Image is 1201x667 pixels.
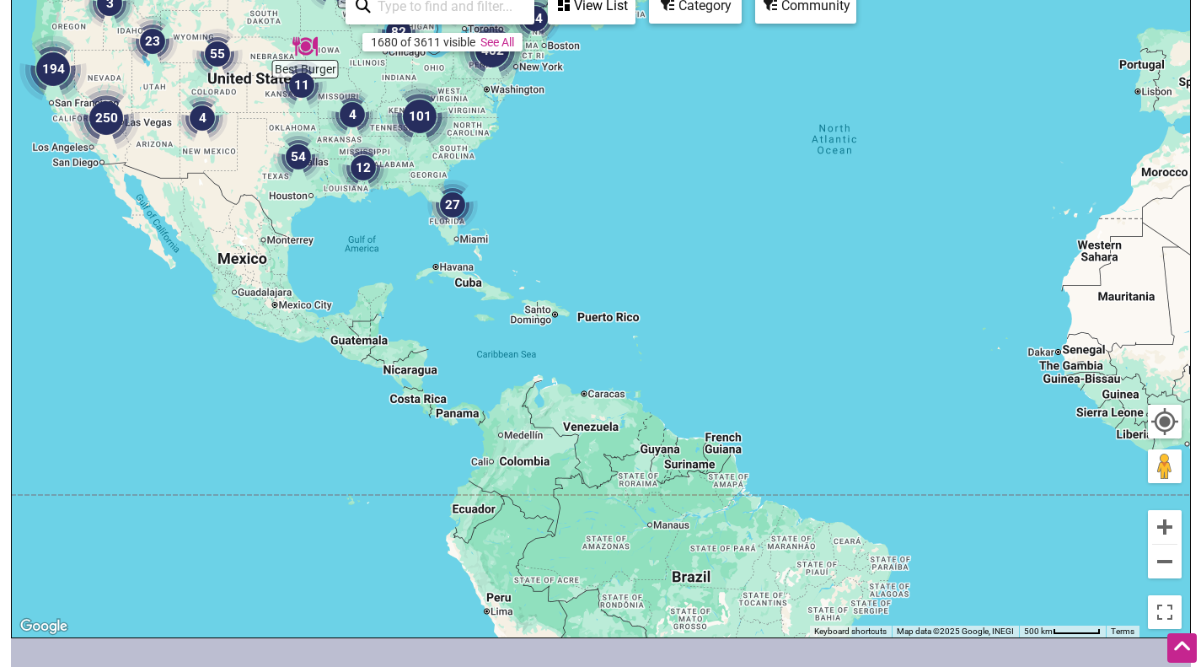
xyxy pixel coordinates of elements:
[1148,449,1182,483] button: Drag Pegman onto the map to open Street View
[13,29,94,110] div: 194
[121,9,185,73] div: 23
[185,22,249,86] div: 55
[66,78,147,159] div: 250
[16,616,72,637] img: Google
[371,35,475,49] div: 1680 of 3611 visible
[1148,510,1182,544] button: Zoom in
[1019,626,1106,637] button: Map Scale: 500 km per 53 pixels
[814,626,887,637] button: Keyboard shortcuts
[270,53,334,117] div: 11
[1024,627,1053,636] span: 500 km
[320,83,384,147] div: 4
[379,76,460,157] div: 101
[1111,627,1134,636] a: Terms
[266,125,330,189] div: 54
[1147,595,1181,629] button: Toggle fullscreen view
[16,616,72,637] a: Open this area in Google Maps (opens a new window)
[1148,405,1182,438] button: Your Location
[897,627,1014,636] span: Map data ©2025 Google, INEGI
[331,136,395,200] div: 12
[480,35,514,49] a: See All
[170,86,234,150] div: 4
[1148,545,1182,578] button: Zoom out
[1167,633,1197,663] div: Scroll Back to Top
[421,173,485,237] div: 27
[286,27,324,66] div: Best Burger
[452,10,533,91] div: 402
